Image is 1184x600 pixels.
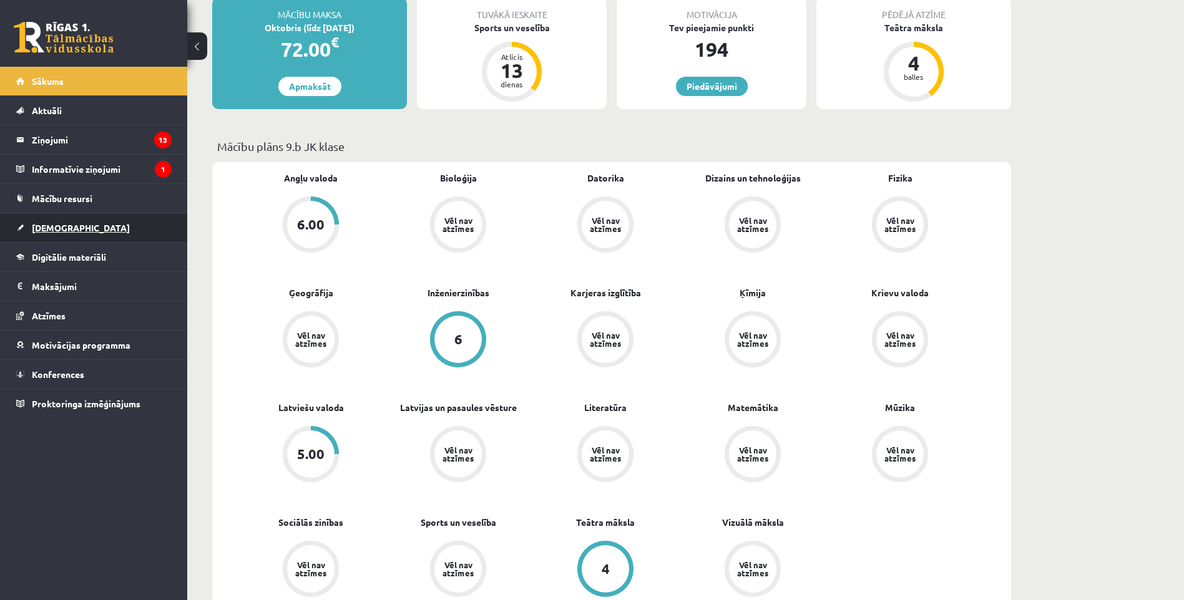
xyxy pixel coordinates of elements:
span: Konferences [32,369,84,380]
a: Ķīmija [740,286,766,299]
div: Vēl nav atzīmes [735,446,770,462]
a: Datorika [587,172,624,185]
a: Vizuālā māksla [722,516,784,529]
div: dienas [493,80,531,88]
a: Vēl nav atzīmes [826,311,974,370]
a: Sports un veselība [421,516,496,529]
span: [DEMOGRAPHIC_DATA] [32,222,130,233]
div: Vēl nav atzīmes [441,216,476,233]
a: Mācību resursi [16,184,172,213]
p: Mācību plāns 9.b JK klase [217,138,1006,155]
div: 194 [617,34,806,64]
a: Vēl nav atzīmes [826,196,974,255]
div: Teātra māksla [816,21,1011,34]
a: Vēl nav atzīmes [237,541,384,599]
div: 4 [895,53,932,73]
div: Vēl nav atzīmes [588,216,623,233]
legend: Informatīvie ziņojumi [32,155,172,183]
div: Vēl nav atzīmes [735,561,770,577]
span: Atzīmes [32,310,66,321]
div: Vēl nav atzīmes [883,216,917,233]
div: Tev pieejamie punkti [617,21,806,34]
a: Mūzika [885,401,915,414]
a: Teātra māksla [576,516,635,529]
a: 5.00 [237,426,384,485]
div: 13 [493,60,531,80]
a: 6.00 [237,196,384,255]
a: Latvijas un pasaules vēsture [400,401,517,414]
a: Vēl nav atzīmes [532,311,679,370]
a: Karjeras izglītība [570,286,641,299]
div: Sports un veselība [417,21,607,34]
div: Vēl nav atzīmes [883,446,917,462]
div: Vēl nav atzīmes [441,561,476,577]
a: Krievu valoda [871,286,929,299]
a: Angļu valoda [284,172,338,185]
a: 6 [384,311,532,370]
a: [DEMOGRAPHIC_DATA] [16,213,172,242]
a: Piedāvājumi [676,77,748,96]
a: Vēl nav atzīmes [679,311,826,370]
a: Motivācijas programma [16,331,172,359]
a: Vēl nav atzīmes [384,541,532,599]
a: Informatīvie ziņojumi1 [16,155,172,183]
span: Motivācijas programma [32,339,130,351]
a: Sports un veselība Atlicis 13 dienas [417,21,607,104]
span: Sākums [32,75,64,87]
a: Atzīmes [16,301,172,330]
a: Aktuāli [16,96,172,125]
a: Vēl nav atzīmes [826,426,974,485]
i: 1 [155,161,172,178]
div: 6 [454,332,462,346]
div: Vēl nav atzīmes [293,561,328,577]
a: Vēl nav atzīmes [384,196,532,255]
a: Latviešu valoda [278,401,344,414]
a: Apmaksāt [278,77,341,96]
a: 4 [532,541,679,599]
a: Maksājumi [16,272,172,301]
div: Oktobris (līdz [DATE]) [212,21,407,34]
a: Vēl nav atzīmes [532,196,679,255]
div: Vēl nav atzīmes [293,331,328,347]
div: Vēl nav atzīmes [883,331,917,347]
div: Vēl nav atzīmes [588,446,623,462]
a: Literatūra [584,401,627,414]
legend: Ziņojumi [32,125,172,154]
div: Vēl nav atzīmes [735,216,770,233]
a: Ziņojumi13 [16,125,172,154]
div: 72.00 [212,34,407,64]
a: Rīgas 1. Tālmācības vidusskola [14,22,114,53]
span: Proktoringa izmēģinājums [32,398,140,409]
a: Vēl nav atzīmes [237,311,384,370]
a: Bioloģija [440,172,477,185]
div: Vēl nav atzīmes [441,446,476,462]
div: 4 [602,562,610,576]
a: Dizains un tehnoloģijas [705,172,801,185]
a: Inženierzinības [428,286,489,299]
a: Vēl nav atzīmes [384,426,532,485]
a: Proktoringa izmēģinājums [16,389,172,418]
a: Vēl nav atzīmes [532,426,679,485]
a: Digitālie materiāli [16,243,172,271]
div: 6.00 [297,218,325,231]
a: Sociālās zinības [278,516,343,529]
div: Vēl nav atzīmes [588,331,623,347]
a: Ģeogrāfija [289,286,333,299]
span: Digitālie materiāli [32,251,106,263]
a: Matemātika [728,401,778,414]
i: 13 [154,132,172,148]
a: Vēl nav atzīmes [679,196,826,255]
div: balles [895,73,932,80]
a: Teātra māksla 4 balles [816,21,1011,104]
span: Mācību resursi [32,193,92,204]
legend: Maksājumi [32,272,172,301]
span: Aktuāli [32,105,62,116]
a: Sākums [16,67,172,95]
a: Fizika [888,172,912,185]
div: Atlicis [493,53,531,60]
a: Konferences [16,360,172,389]
span: € [331,33,339,51]
a: Vēl nav atzīmes [679,541,826,599]
div: Vēl nav atzīmes [735,331,770,347]
a: Vēl nav atzīmes [679,426,826,485]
